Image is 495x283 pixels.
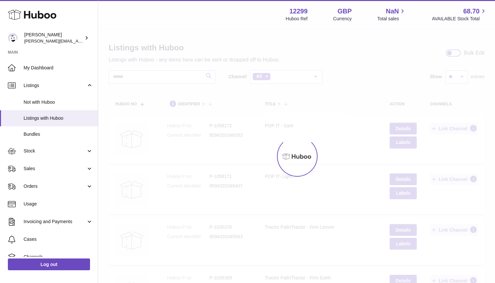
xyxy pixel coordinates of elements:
a: Log out [8,258,90,270]
span: [PERSON_NAME][EMAIL_ADDRESS][DOMAIN_NAME] [24,38,131,44]
span: Stock [24,148,86,154]
img: anthony@happyfeetplaymats.co.uk [8,33,18,43]
a: NaN Total sales [377,7,406,22]
span: Sales [24,166,86,172]
span: Orders [24,183,86,189]
span: 68.70 [463,7,480,16]
span: NaN [386,7,399,16]
span: Listings with Huboo [24,115,93,121]
span: Usage [24,201,93,207]
span: AVAILABLE Stock Total [432,16,487,22]
span: My Dashboard [24,65,93,71]
span: Total sales [377,16,406,22]
strong: GBP [338,7,352,16]
span: Bundles [24,131,93,137]
span: Channels [24,254,93,260]
div: Currency [333,16,352,22]
strong: 12299 [289,7,308,16]
span: Cases [24,236,93,242]
span: Listings [24,82,86,89]
span: Not with Huboo [24,99,93,105]
div: Huboo Ref [286,16,308,22]
a: 68.70 AVAILABLE Stock Total [432,7,487,22]
span: Invoicing and Payments [24,219,86,225]
div: [PERSON_NAME] [24,32,83,44]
